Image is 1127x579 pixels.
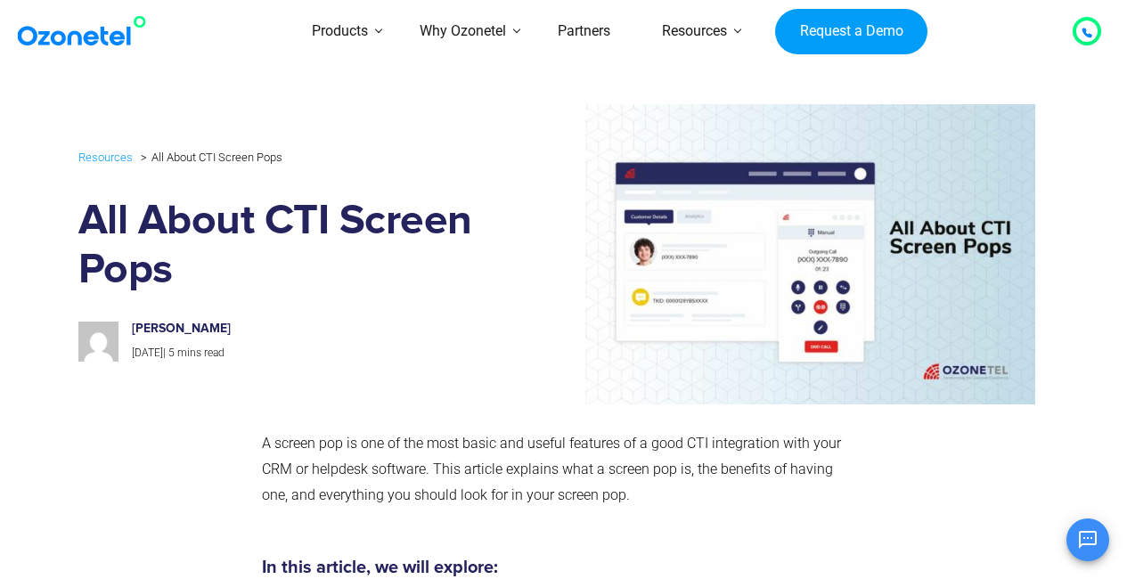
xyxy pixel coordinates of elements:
[132,322,464,337] h6: [PERSON_NAME]
[177,347,225,359] span: mins read
[775,9,927,55] a: Request a Demo
[262,559,859,576] h5: In this article, we will explore:
[132,347,163,359] span: [DATE]
[78,147,133,167] a: Resources
[262,431,859,508] p: A screen pop is one of the most basic and useful features of a good CTI integration with your CRM...
[132,344,464,363] p: |
[78,322,118,362] img: 4b37bf29a85883ff6b7148a8970fe41aab027afb6e69c8ab3d6dde174307cbd0
[168,347,175,359] span: 5
[136,146,282,168] li: All About CTI Screen Pops
[78,197,483,295] h1: All About CTI Screen Pops
[1066,518,1109,561] button: Open chat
